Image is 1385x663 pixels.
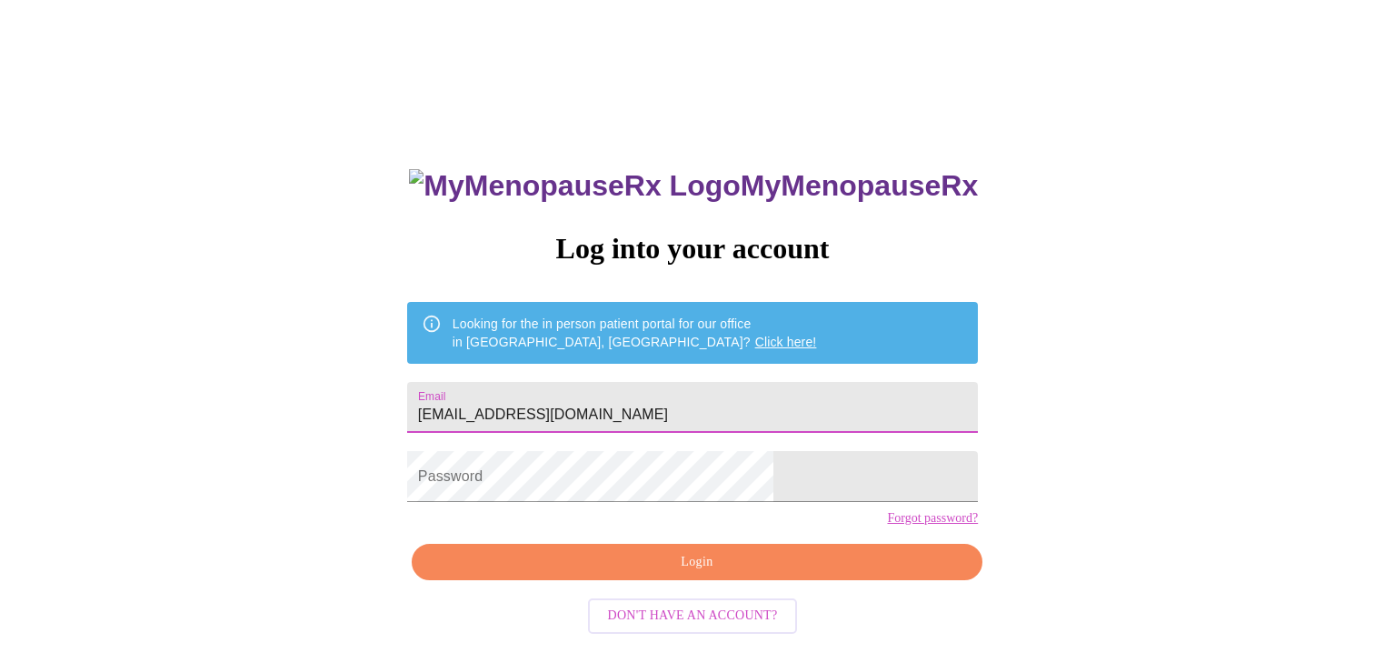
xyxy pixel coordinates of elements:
[608,605,778,628] span: Don't have an account?
[588,598,798,634] button: Don't have an account?
[755,335,817,349] a: Click here!
[412,544,982,581] button: Login
[409,169,740,203] img: MyMenopauseRx Logo
[583,607,802,622] a: Don't have an account?
[453,307,817,358] div: Looking for the in person patient portal for our office in [GEOGRAPHIC_DATA], [GEOGRAPHIC_DATA]?
[409,169,978,203] h3: MyMenopauseRx
[887,511,978,526] a: Forgot password?
[433,551,962,574] span: Login
[407,232,978,266] h3: Log into your account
